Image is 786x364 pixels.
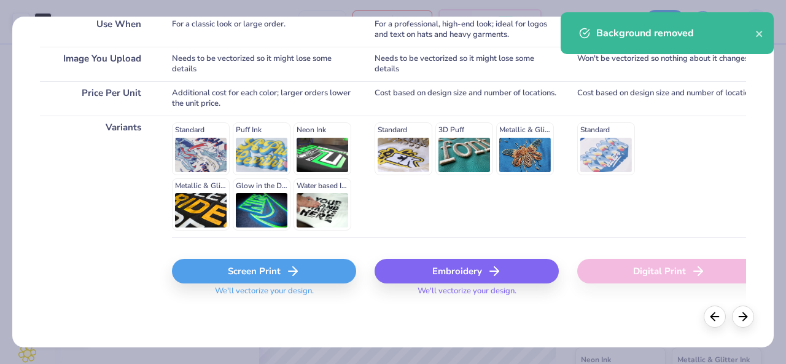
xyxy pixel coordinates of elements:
div: For a classic look or large order. [172,12,356,47]
div: Variants [40,116,154,237]
div: Embroidery [375,259,559,283]
div: Cost based on design size and number of locations. [577,81,761,116]
div: Use When [40,12,154,47]
div: Screen Print [172,259,356,283]
div: Cost based on design size and number of locations. [375,81,559,116]
div: For a professional, high-end look; ideal for logos and text on hats and heavy garments. [375,12,559,47]
div: Image You Upload [40,47,154,81]
div: Needs to be vectorized so it might lose some details [375,47,559,81]
div: Digital Print [577,259,761,283]
div: Needs to be vectorized so it might lose some details [172,47,356,81]
div: Additional cost for each color; larger orders lower the unit price. [172,81,356,116]
div: Background removed [596,26,755,41]
div: Price Per Unit [40,81,154,116]
span: We'll vectorize your design. [210,286,319,304]
button: close [755,26,764,41]
span: We'll vectorize your design. [413,286,521,304]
